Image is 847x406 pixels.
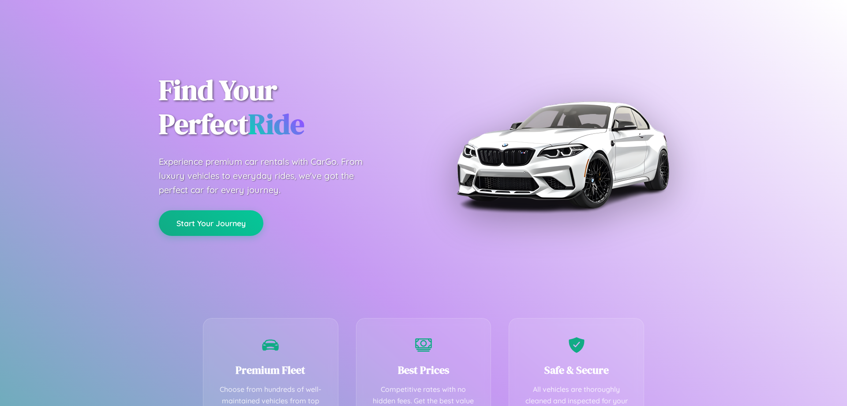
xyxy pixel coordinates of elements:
[370,363,478,377] h3: Best Prices
[159,155,379,197] p: Experience premium car rentals with CarGo. From luxury vehicles to everyday rides, we've got the ...
[522,363,630,377] h3: Safe & Secure
[217,363,325,377] h3: Premium Fleet
[248,105,304,143] span: Ride
[159,210,263,236] button: Start Your Journey
[452,44,673,265] img: Premium BMW car rental vehicle
[159,73,410,141] h1: Find Your Perfect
